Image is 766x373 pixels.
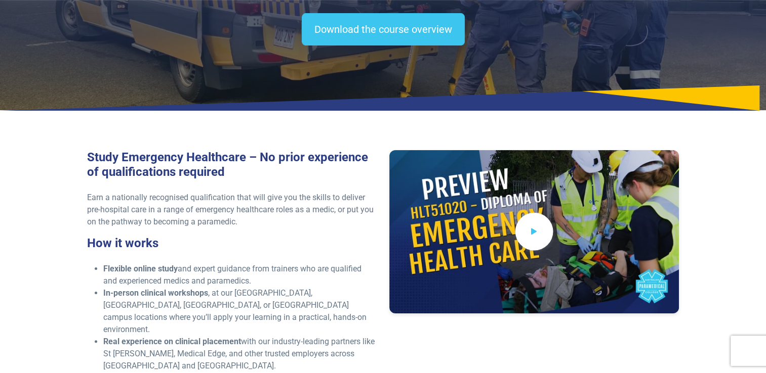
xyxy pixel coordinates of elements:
h3: Study Emergency Healthcare – No prior experience of qualifications required [87,150,377,179]
li: and expert guidance from trainers who are qualified and experienced medics and paramedics. [103,263,377,287]
p: Earn a nationally recognised qualification that will give you the skills to deliver pre-hospital ... [87,192,377,228]
strong: In-person clinical workshops [103,288,208,298]
li: , at our [GEOGRAPHIC_DATA], [GEOGRAPHIC_DATA], [GEOGRAPHIC_DATA], or [GEOGRAPHIC_DATA] campus loc... [103,287,377,336]
li: with our industry-leading partners like St [PERSON_NAME], Medical Edge, and other trusted employe... [103,336,377,372]
a: Download the course overview [302,13,465,45]
strong: Real experience on clinical placement [103,337,241,346]
strong: Flexible online study [103,264,178,273]
h3: How it works [87,236,377,251]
